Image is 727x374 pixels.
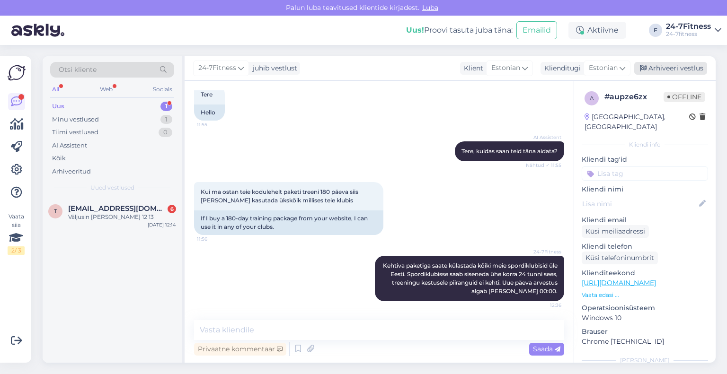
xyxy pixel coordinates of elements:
[634,62,707,75] div: Arhiveeri vestlus
[568,22,626,39] div: Aktiivne
[59,65,97,75] span: Otsi kliente
[68,213,176,221] div: Väljusin [PERSON_NAME] 12 13
[533,345,560,353] span: Saada
[249,63,297,73] div: juhib vestlust
[585,112,689,132] div: [GEOGRAPHIC_DATA], [GEOGRAPHIC_DATA]
[526,162,561,169] span: Nähtud ✓ 11:55
[168,205,176,213] div: 6
[582,268,708,278] p: Klienditeekond
[194,343,286,356] div: Privaatne kommentaar
[8,212,25,255] div: Vaata siia
[541,63,581,73] div: Klienditugi
[582,242,708,252] p: Kliendi telefon
[52,154,66,163] div: Kõik
[194,104,225,121] div: Hello
[383,262,559,295] span: Kehtiva paketiga saate külastada kõiki meie spordiklubisid üle Eesti. Spordiklubisse saab sisened...
[526,302,561,309] span: 12:36
[589,63,618,73] span: Estonian
[406,25,513,36] div: Proovi tasuta juba täna:
[582,140,708,149] div: Kliendi info
[406,26,424,35] b: Uus!
[666,23,721,38] a: 24-7Fitness24-7fitness
[582,215,708,225] p: Kliendi email
[160,115,172,124] div: 1
[197,235,232,243] span: 11:56
[52,115,99,124] div: Minu vestlused
[461,148,558,155] span: Tere, kuidas saan teid täna aidata?
[419,3,441,12] span: Luba
[460,63,483,73] div: Klient
[582,313,708,323] p: Windows 10
[159,128,172,137] div: 0
[98,83,115,96] div: Web
[649,24,662,37] div: F
[666,30,711,38] div: 24-7fitness
[582,356,708,365] div: [PERSON_NAME]
[582,327,708,337] p: Brauser
[582,155,708,165] p: Kliendi tag'id
[590,95,594,102] span: a
[160,102,172,111] div: 1
[516,21,557,39] button: Emailid
[526,248,561,255] span: 24-7Fitness
[50,83,61,96] div: All
[52,102,64,111] div: Uus
[90,183,134,192] span: Uued vestlused
[582,252,658,264] div: Küsi telefoninumbrit
[8,64,26,82] img: Askly Logo
[582,303,708,313] p: Operatsioonisüsteem
[491,63,520,73] span: Estonian
[194,210,383,235] div: If I buy a 180-day training package from your website, I can use it in any of your clubs.
[8,246,25,255] div: 2 / 3
[151,83,174,96] div: Socials
[664,92,705,102] span: Offline
[52,141,87,150] div: AI Assistent
[52,167,91,176] div: Arhiveeritud
[526,134,561,141] span: AI Assistent
[198,63,236,73] span: 24-7Fitness
[582,184,708,194] p: Kliendi nimi
[201,188,360,204] span: Kui ma ostan teie kodulehelt paketi treeni 180 päeva siis [PERSON_NAME] kasutada ükskõik millises...
[52,128,98,137] div: Tiimi vestlused
[582,166,708,181] input: Lisa tag
[148,221,176,228] div: [DATE] 12:14
[582,337,708,347] p: Chrome [TECHNICAL_ID]
[197,121,232,128] span: 11:55
[54,208,57,215] span: t
[201,91,213,98] span: Tere
[582,278,656,287] a: [URL][DOMAIN_NAME]
[582,225,649,238] div: Küsi meiliaadressi
[666,23,711,30] div: 24-7Fitness
[604,91,664,103] div: # aupze6zx
[68,204,167,213] span: tugevus@gmail.com
[582,291,708,299] p: Vaata edasi ...
[582,199,697,209] input: Lisa nimi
